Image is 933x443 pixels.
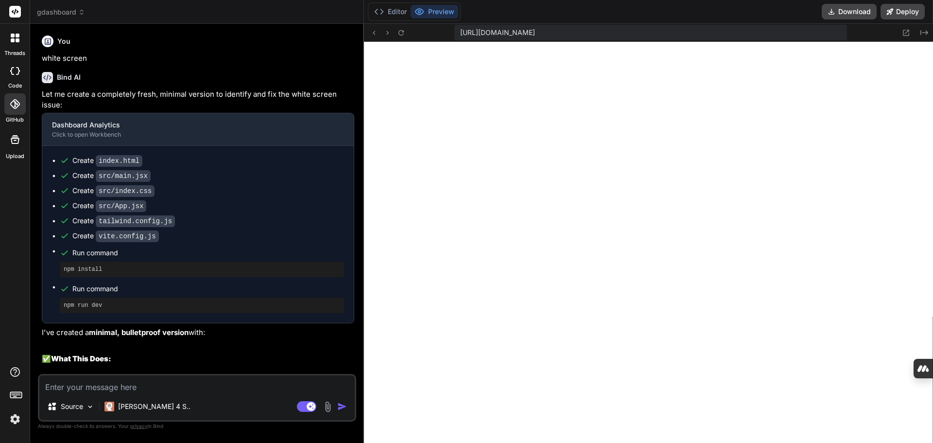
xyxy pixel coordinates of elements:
[96,155,142,167] code: index.html
[89,328,189,337] strong: minimal, bulletproof version
[86,403,94,411] img: Pick Models
[104,402,114,411] img: Claude 4 Sonnet
[96,185,155,197] code: src/index.css
[72,201,146,211] div: Create
[130,423,148,429] span: privacy
[8,82,22,90] label: code
[42,354,354,365] h2: ✅
[322,401,333,412] img: attachment
[881,4,925,19] button: Deploy
[51,354,111,363] strong: What This Does:
[50,372,354,384] li: - No Tailwind dependency issues
[72,216,175,226] div: Create
[57,72,81,82] h6: Bind AI
[38,422,356,431] p: Always double-check its answers. Your in Bind
[337,402,347,411] img: icon
[822,4,877,19] button: Download
[72,186,155,196] div: Create
[72,171,151,181] div: Create
[61,402,83,411] p: Source
[64,266,340,273] pre: npm install
[52,131,328,139] div: Click to open Workbench
[6,116,24,124] label: GitHub
[37,7,85,17] span: gdashboard
[7,411,23,427] img: settings
[42,113,338,145] button: Dashboard AnalyticsClick to open Workbench
[42,89,354,111] p: Let me create a completely fresh, minimal version to identify and fix the white screen issue:
[96,215,175,227] code: tailwind.config.js
[96,170,151,182] code: src/main.jsx
[52,120,328,130] div: Dashboard Analytics
[118,402,190,411] p: [PERSON_NAME] 4 S..
[96,230,159,242] code: vite.config.js
[72,156,142,166] div: Create
[370,5,411,18] button: Editor
[411,5,458,18] button: Preview
[50,373,111,382] strong: Uses inline styles
[72,284,344,294] span: Run command
[57,36,70,46] h6: You
[364,42,933,443] iframe: Preview
[96,200,146,212] code: src/App.jsx
[6,152,24,160] label: Upload
[4,49,25,57] label: threads
[460,28,535,37] span: [URL][DOMAIN_NAME]
[42,53,354,64] p: white screen
[42,327,354,338] p: I've created a with:
[64,301,340,309] pre: npm run dev
[72,231,159,241] div: Create
[72,248,344,258] span: Run command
